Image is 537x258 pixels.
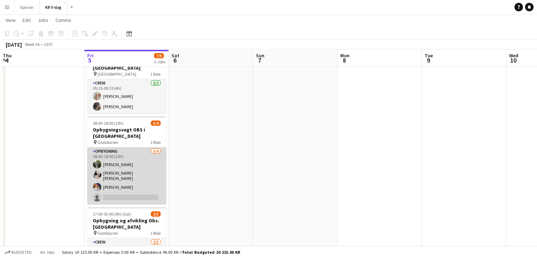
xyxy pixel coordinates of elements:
span: Edit [23,17,31,23]
span: 7/9 [154,53,164,58]
span: 2/3 [151,211,161,217]
span: 1 Role [150,230,161,236]
button: Budgeted [4,248,33,256]
div: CEST [44,42,53,47]
span: 5 [86,56,94,64]
span: Total Budgeted 10 215.00 KR [182,250,240,255]
div: 3 Jobs [154,59,165,64]
span: Sun [256,52,264,59]
span: Sat [172,52,179,59]
a: View [3,16,18,25]
span: [GEOGRAPHIC_DATA] [97,71,136,77]
span: 8 [339,56,350,64]
span: 08:00-18:00 (10h) [93,121,124,126]
div: [DATE] [6,41,22,48]
span: 17:00-02:00 (9h) (Sat) [93,211,131,217]
span: Fri [87,52,94,59]
a: Comms [53,16,74,25]
h3: Opbygningsvagt OBS i [GEOGRAPHIC_DATA] [87,127,166,139]
a: Edit [20,16,34,25]
app-card-role: Crew2/205:15-09:15 (4h)[PERSON_NAME][PERSON_NAME] [87,79,166,113]
span: Budgeted [11,250,32,255]
span: View [6,17,16,23]
app-job-card: In progress05:15-09:15 (4h)2/2Hjælp på [GEOGRAPHIC_DATA] [GEOGRAPHIC_DATA]1 RoleCrew2/205:15-09:1... [87,42,166,113]
span: Jobs [38,17,48,23]
span: 6 [171,56,179,64]
button: Epinion [14,0,40,14]
span: Tue [425,52,433,59]
span: Mon [340,52,350,59]
span: Thu [3,52,12,59]
app-job-card: 08:00-18:00 (10h)3/4Opbygningsvagt OBS i [GEOGRAPHIC_DATA] Godsbanen1 RoleOpbygning3/408:00-18:00... [87,116,166,204]
span: Week 36 [23,42,41,47]
span: Godsbanen [97,140,118,145]
a: Jobs [35,16,51,25]
span: 10 [508,56,518,64]
div: Salary 10 125.00 KR + Expenses 0.00 KR + Subsistence 90.00 KR = [62,250,240,255]
span: 3/4 [151,121,161,126]
span: All jobs [39,250,56,255]
span: 9 [424,56,433,64]
span: 4 [2,56,12,64]
app-card-role: Opbygning3/408:00-18:00 (10h)[PERSON_NAME][PERSON_NAME] [PERSON_NAME][PERSON_NAME] [87,147,166,204]
span: 1 Role [150,140,161,145]
span: 1 Role [150,71,161,77]
h3: Opbygning og afvikling Obs. [GEOGRAPHIC_DATA] [87,217,166,230]
span: 7 [255,56,264,64]
button: KR V-dag [40,0,67,14]
span: Godsbanen [97,230,118,236]
span: Comms [55,17,71,23]
span: Wed [509,52,518,59]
